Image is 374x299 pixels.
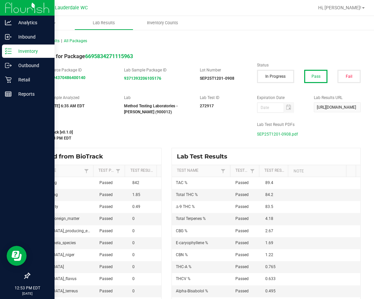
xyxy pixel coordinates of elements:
a: 6695834271115963 [85,53,133,59]
inline-svg: Inventory [5,48,12,54]
span: [MEDICAL_DATA]_terreus [34,289,78,293]
a: Test ResultSortable [130,168,154,173]
span: Passed [99,252,113,257]
p: [DATE] [3,291,52,296]
span: Lab Results [84,20,124,26]
span: 89.4 [265,180,273,185]
a: Inventory Counts [133,16,192,30]
label: Lab Results URL [314,95,361,101]
button: Fail [337,70,361,83]
a: Filter [248,167,256,175]
span: 1.85 [132,192,140,197]
button: Pass [304,70,327,83]
span: Lab Test Results [177,153,232,160]
span: Passed [99,192,113,197]
label: Lab [124,95,190,101]
p: Analytics [12,19,52,27]
a: 9371393206105176 [124,76,161,81]
span: 84.2 [265,192,273,197]
strong: [DATE] 6:35 AM EDT [48,104,84,108]
span: Synced from BioTrack [35,153,108,160]
span: 0 [132,289,135,293]
a: Test ResultSortable [264,168,286,173]
span: Lab Result for Package [29,53,133,59]
span: any_salmonela_species [34,241,76,245]
label: Last Modified [29,122,247,128]
th: Note [288,165,346,177]
span: Passed [235,252,249,257]
span: Passed [235,264,249,269]
span: 0.49 [132,204,140,209]
span: CBG % [176,229,187,233]
span: 0 [132,276,135,281]
span: [MEDICAL_DATA]_producing_escherichia_coli [34,229,114,233]
inline-svg: Analytics [5,19,12,26]
span: Ft. Lauderdale WC [48,5,88,11]
span: THCV % [176,276,190,281]
p: Inbound [12,33,52,41]
span: 0 [132,241,135,245]
span: SEP25T1201-0908.pdf [257,129,298,139]
span: All Packages [64,39,87,43]
a: Test NameSortable [35,168,82,173]
p: Reports [12,90,52,98]
span: Inventory Counts [138,20,187,26]
a: Lab Results [74,16,133,30]
span: filth_feces_foreign_matter [34,216,79,221]
iframe: Resource center [7,246,27,266]
span: 0.765 [265,264,276,269]
strong: SEP25T1201-0908 [200,76,234,81]
inline-svg: Outbound [5,62,12,69]
span: TAC % [176,180,187,185]
span: Hi, [PERSON_NAME]! [318,5,361,10]
span: 4.18 [265,216,273,221]
a: Test NameSortable [177,168,219,173]
span: 1.22 [265,252,273,257]
p: Inventory [12,47,52,55]
inline-svg: Reports [5,91,12,97]
span: Passed [235,289,249,293]
span: 0.495 [265,289,276,293]
span: 1.69 [265,241,273,245]
span: CBN % [176,252,188,257]
span: Total THC % [176,192,198,197]
label: Lab Test Result PDFs [257,122,361,128]
span: 2.67 [265,229,273,233]
span: THC-A % [176,264,191,269]
span: [MEDICAL_DATA]_flavus [34,276,76,281]
label: Sample Analyzed [48,95,114,101]
a: Test PassedSortable [235,168,248,173]
span: Passed [99,289,113,293]
p: 12:53 PM EDT [3,285,52,291]
span: E-caryophyllene % [176,241,208,245]
span: Passed [235,241,249,245]
span: Passed [99,229,113,233]
span: 0 [132,252,135,257]
label: Source Package ID [48,67,114,73]
span: Passed [235,229,249,233]
span: 0.633 [265,276,276,281]
label: Status [257,62,361,68]
span: 842 [132,180,139,185]
span: Total Terpenes % [176,216,206,221]
span: Passed [235,276,249,281]
span: Passed [99,264,113,269]
span: Passed [235,180,249,185]
label: Lot Number [200,67,247,73]
span: 0 [132,216,135,221]
label: Lab Test ID [200,95,247,101]
span: Passed [99,241,113,245]
span: | [61,39,62,43]
inline-svg: Retail [5,76,12,83]
label: Expiration Date [257,95,304,101]
strong: 6194370486400140 [48,75,85,80]
a: Filter [219,167,227,175]
span: Passed [99,276,113,281]
span: Δ-9 THC % [176,204,195,209]
span: Passed [99,216,113,221]
span: Passed [99,204,113,209]
a: Filter [114,167,122,175]
p: Outbound [12,61,52,69]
